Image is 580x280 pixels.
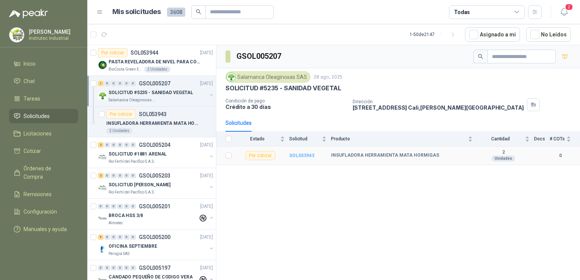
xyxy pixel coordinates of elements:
p: BioCosta Green Energy S.A.S [109,66,143,72]
a: 2 0 0 0 0 0 GSOL005203[DATE] Company LogoSOLICITUD [PERSON_NAME]Rio Fertil del Pacífico S.A.S. [98,171,214,195]
span: Cantidad [477,136,523,142]
p: [DATE] [200,80,213,87]
a: Tareas [9,91,78,106]
div: 2 Unidades [106,128,132,134]
p: GSOL005197 [139,265,170,271]
span: Configuración [24,208,57,216]
img: Company Logo [227,73,235,81]
p: Dirección [353,99,524,104]
span: # COTs [550,136,565,142]
p: INSUFLADORA HERRAMIENTA MATA HORMIGAS [106,120,201,127]
div: 0 [104,265,110,271]
a: Configuración [9,204,78,219]
a: Cotizar [9,144,78,158]
div: 0 [130,81,136,86]
h1: Mis solicitudes [112,6,161,17]
p: GSOL005201 [139,204,170,209]
p: OFICINA SEPTIEMBRE [109,243,157,250]
a: Órdenes de Compra [9,161,78,184]
div: 0 [98,265,104,271]
span: search [196,9,201,14]
div: Unidades [492,156,515,162]
img: Company Logo [98,60,107,69]
div: 0 [117,234,123,240]
a: SOL053943 [289,153,314,158]
div: Por cotizar [106,110,136,119]
div: 0 [130,204,136,209]
p: SOLICITUD #1881 ARENAL [109,151,167,158]
span: Órdenes de Compra [24,164,71,181]
button: Asignado a mi [465,27,520,42]
div: 0 [124,81,129,86]
img: Company Logo [98,245,107,254]
p: [DATE] [200,203,213,210]
a: Solicitudes [9,109,78,123]
p: Rio Fertil del Pacífico S.A.S. [109,159,155,165]
div: 0 [111,265,117,271]
div: 0 [111,173,117,178]
a: Chat [9,74,78,88]
div: 1 [98,81,104,86]
p: Almatec [109,220,123,226]
div: 0 [104,234,110,240]
div: 0 [98,204,104,209]
p: [DATE] [200,172,213,179]
div: 0 [117,265,123,271]
button: No Leídos [526,27,571,42]
a: 2 0 0 0 0 0 GSOL005204[DATE] Company LogoSOLICITUD #1881 ARENALRio Fertil del Pacífico S.A.S. [98,140,214,165]
p: SOLICITUD [PERSON_NAME] [109,181,170,189]
div: 0 [124,234,129,240]
div: 0 [130,173,136,178]
span: Cotizar [24,147,41,155]
div: 0 [117,173,123,178]
span: Tareas [24,94,40,103]
div: Solicitudes [225,119,252,127]
th: Solicitud [289,132,331,146]
span: Estado [236,136,279,142]
span: Licitaciones [24,129,52,138]
p: Rio Fertil del Pacífico S.A.S. [109,189,155,195]
p: [PERSON_NAME] [29,29,76,35]
span: Manuales y ayuda [24,225,67,233]
div: 0 [104,173,110,178]
p: GSOL005204 [139,142,170,148]
p: GSOL005200 [139,234,170,240]
img: Company Logo [98,91,107,100]
div: Por cotizar [246,151,275,160]
span: Remisiones [24,190,52,198]
span: search [478,54,483,59]
div: 0 [111,204,117,209]
p: [DATE] [200,234,213,241]
p: GSOL005207 [139,81,170,86]
span: Producto [331,136,467,142]
p: 28 ago, 2025 [314,74,342,81]
p: [DATE] [200,49,213,57]
div: 0 [104,204,110,209]
p: Condición de pago [225,98,347,104]
p: SOLICITUD #5235 - SANIDAD VEGETAL [109,89,193,96]
p: [DATE] [200,142,213,149]
p: GSOL005203 [139,173,170,178]
div: 2 [98,173,104,178]
img: Company Logo [98,214,107,223]
p: Crédito a 30 días [225,104,347,110]
div: 0 [124,142,129,148]
a: 0 0 0 0 0 0 GSOL005201[DATE] Company LogoBROCA HSS 3/8Almatec [98,202,214,226]
a: 5 0 0 0 0 0 GSOL005200[DATE] Company LogoOFICINA SEPTIEMBREPerugia SAS [98,233,214,257]
a: Inicio [9,57,78,71]
div: 0 [111,142,117,148]
p: SOLICITUD #5235 - SANIDAD VEGETAL [225,84,341,92]
th: Estado [236,132,289,146]
div: 0 [104,81,110,86]
th: Cantidad [477,132,534,146]
div: 0 [124,265,129,271]
div: Todas [454,8,470,16]
div: 1 - 50 de 2147 [410,28,459,41]
b: 2 [477,149,530,156]
div: 0 [104,142,110,148]
p: Salamanca Oleaginosas SAS [109,97,156,103]
th: Producto [331,132,477,146]
p: PASTA REVELADORA DE NIVEL PARA COMBUSTIBLES/ACEITES DE COLOR ROSADA marca kolor kut [109,58,203,66]
p: [STREET_ADDRESS] Cali , [PERSON_NAME][GEOGRAPHIC_DATA] [353,104,524,111]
